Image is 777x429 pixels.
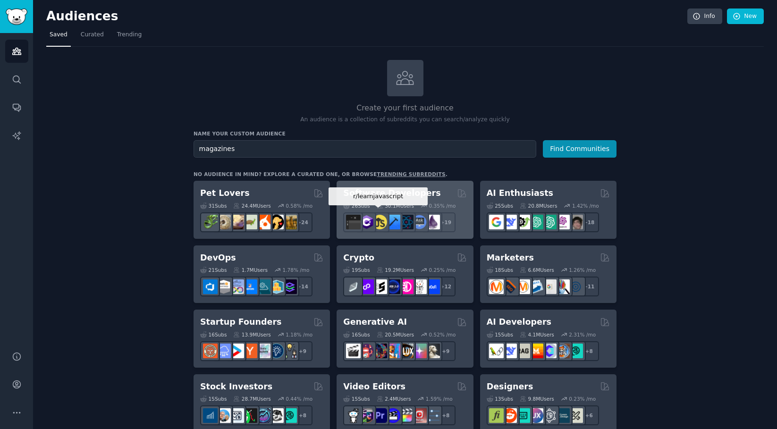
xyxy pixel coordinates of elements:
div: 13 Sub s [487,395,513,402]
img: turtle [243,215,257,229]
div: 20.5M Users [377,331,414,338]
img: ArtificalIntelligence [568,215,583,229]
h2: Software Developers [343,187,440,199]
img: content_marketing [489,279,504,294]
div: + 8 [293,405,312,425]
img: GoogleGeminiAI [489,215,504,229]
img: EntrepreneurRideAlong [203,344,218,358]
div: 0.23 % /mo [569,395,596,402]
div: 19 Sub s [343,267,370,273]
div: 6.6M Users [520,267,554,273]
img: SaaS [216,344,231,358]
img: Emailmarketing [529,279,543,294]
div: 1.26 % /mo [569,267,596,273]
div: 31 Sub s [200,202,227,209]
img: CryptoNews [412,279,427,294]
div: 2.31 % /mo [569,331,596,338]
img: MistralAI [529,344,543,358]
img: typography [489,408,504,423]
img: llmops [555,344,570,358]
div: 19.2M Users [377,267,414,273]
div: 1.78 % /mo [283,267,310,273]
div: 1.18 % /mo [286,331,312,338]
img: OnlineMarketing [568,279,583,294]
img: web3 [386,279,400,294]
img: herpetology [203,215,218,229]
img: DevOpsLinks [243,279,257,294]
img: ycombinator [243,344,257,358]
div: 0.25 % /mo [429,267,456,273]
div: + 8 [579,341,599,361]
div: + 9 [436,341,456,361]
span: Curated [81,31,104,39]
h2: Startup Founders [200,316,281,328]
img: premiere [372,408,387,423]
div: 26 Sub s [343,202,370,209]
p: An audience is a collection of subreddits you can search/analyze quickly [194,116,617,124]
img: deepdream [372,344,387,358]
div: 0.52 % /mo [429,331,456,338]
img: indiehackers [256,344,270,358]
img: postproduction [425,408,440,423]
h2: Create your first audience [194,102,617,114]
img: leopardgeckos [229,215,244,229]
div: + 6 [579,405,599,425]
img: PlatformEngineers [282,279,297,294]
h2: Stock Investors [200,381,272,393]
div: + 9 [293,341,312,361]
h2: AI Developers [487,316,551,328]
img: DeepSeek [502,215,517,229]
img: UXDesign [529,408,543,423]
h2: Audiences [46,9,687,24]
div: + 19 [436,212,456,232]
div: 30.1M Users [377,202,414,209]
img: UX_Design [568,408,583,423]
h2: Pet Lovers [200,187,250,199]
div: 1.59 % /mo [426,395,453,402]
div: 0.35 % /mo [429,202,456,209]
div: 0.58 % /mo [286,202,312,209]
div: + 11 [579,277,599,296]
img: FluxAI [399,344,414,358]
a: Trending [114,27,145,47]
img: sdforall [386,344,400,358]
div: 25 Sub s [487,202,513,209]
img: azuredevops [203,279,218,294]
img: iOSProgramming [386,215,400,229]
div: 4.1M Users [520,331,554,338]
img: defiblockchain [399,279,414,294]
div: 0.44 % /mo [286,395,312,402]
img: PetAdvice [269,215,284,229]
div: 15 Sub s [487,331,513,338]
a: Info [687,8,722,25]
img: editors [359,408,374,423]
img: dalle2 [359,344,374,358]
div: + 18 [579,212,599,232]
div: 15 Sub s [343,395,370,402]
img: 0xPolygon [359,279,374,294]
img: finalcutpro [399,408,414,423]
img: software [346,215,361,229]
img: chatgpt_prompts_ [542,215,557,229]
div: 13.9M Users [233,331,270,338]
div: 2.4M Users [377,395,411,402]
img: startup [229,344,244,358]
img: AskMarketing [515,279,530,294]
h2: Designers [487,381,533,393]
div: + 12 [436,277,456,296]
img: AIDevelopersSociety [568,344,583,358]
img: bigseo [502,279,517,294]
img: OpenSourceAI [542,344,557,358]
img: DreamBooth [425,344,440,358]
div: + 14 [293,277,312,296]
img: UI_Design [515,408,530,423]
div: 20.8M Users [520,202,557,209]
h2: AI Enthusiasts [487,187,553,199]
img: Entrepreneurship [269,344,284,358]
img: googleads [542,279,557,294]
div: 16 Sub s [343,331,370,338]
div: 1.7M Users [233,267,268,273]
h2: Generative AI [343,316,407,328]
img: elixir [425,215,440,229]
div: 21 Sub s [200,267,227,273]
